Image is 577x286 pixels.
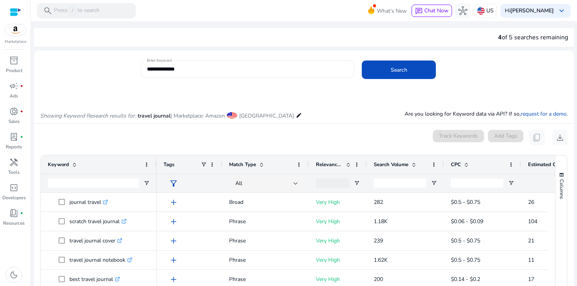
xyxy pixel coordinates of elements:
span: Columns [558,179,565,199]
span: 282 [374,199,383,206]
span: 239 [374,237,383,244]
p: Broad [229,194,302,210]
span: 11 [528,256,534,264]
span: Keyword [48,161,69,168]
p: Are you looking for Keyword data via API? If so, . [405,110,568,118]
button: Open Filter Menu [143,180,150,186]
p: journal travel [69,194,108,210]
p: Very High [316,252,360,268]
input: Search Volume Filter Input [374,178,426,188]
p: Very High [316,214,360,229]
p: Phrase [229,233,302,249]
p: scratch travel journal [69,214,127,229]
span: 104 [528,218,537,225]
input: CPC Filter Input [451,178,503,188]
span: 4 [498,33,502,42]
span: book_4 [9,209,19,218]
span: handyman [9,158,19,167]
p: Sales [8,118,20,125]
span: 200 [374,276,383,283]
b: [PERSON_NAME] [510,7,554,14]
span: Search [391,66,407,74]
button: download [552,130,568,145]
a: request for a demo [521,110,567,118]
span: fiber_manual_record [20,212,23,215]
span: search [43,6,52,15]
p: travel journal cover [69,233,122,249]
input: Keyword Filter Input [48,178,139,188]
span: chat [415,7,423,15]
p: Resources [3,220,25,227]
mat-label: Enter Keyword [147,58,172,63]
span: Relevance Score [316,161,343,168]
p: Phrase [229,252,302,268]
span: fiber_manual_record [20,84,23,87]
span: Search Volume [374,161,408,168]
span: / [69,7,76,15]
span: keyboard_arrow_down [557,6,566,15]
span: fiber_manual_record [20,110,23,113]
span: download [555,133,565,142]
span: 1.18K [374,218,388,225]
p: Press to search [54,7,100,15]
button: Search [362,61,436,79]
p: Hi [505,8,554,13]
span: add [169,217,178,226]
span: donut_small [9,107,19,116]
p: Reports [6,143,22,150]
p: Very High [316,233,360,249]
p: Developers [2,194,26,201]
span: add [169,275,178,284]
p: Product [6,67,22,74]
button: Open Filter Menu [431,180,437,186]
span: hub [458,6,467,15]
p: Tools [8,169,20,176]
div: of 5 searches remaining [498,33,568,42]
span: $0.5 - $0.75 [451,199,480,206]
span: $0.5 - $0.75 [451,256,480,264]
p: Ads [10,93,18,99]
span: inventory_2 [9,56,19,65]
span: 1.62K [374,256,388,264]
p: US [486,4,494,17]
span: dark_mode [9,270,19,279]
button: Open Filter Menu [354,180,360,186]
span: add [169,198,178,207]
p: Phrase [229,214,302,229]
span: Match Type [229,161,256,168]
span: $0.5 - $0.75 [451,237,480,244]
span: | Marketplace: Amazon [170,112,225,119]
span: Chat Now [424,7,449,14]
span: Tags [164,161,174,168]
span: What's New [377,4,407,18]
button: Open Filter Menu [508,180,514,186]
span: $0.06 - $0.09 [451,218,483,225]
span: add [169,256,178,265]
span: add [169,236,178,246]
span: campaign [9,81,19,91]
span: lab_profile [9,132,19,141]
img: us.svg [477,7,485,15]
span: fiber_manual_record [20,135,23,138]
p: Very High [316,194,360,210]
p: Marketplace [5,39,26,45]
button: hub [455,3,471,19]
mat-icon: edit [296,111,302,120]
span: CPC [451,161,461,168]
span: code_blocks [9,183,19,192]
button: chatChat Now [412,5,452,17]
span: 26 [528,199,534,206]
i: Showing Keyword Research results for: [40,112,136,119]
span: 21 [528,237,534,244]
span: $0.14 - $0.2 [451,276,480,283]
span: filter_alt [169,179,178,188]
span: 17 [528,276,534,283]
img: amazon.svg [5,24,26,36]
p: travel journal notebook [69,252,132,268]
span: [GEOGRAPHIC_DATA] [239,112,294,119]
span: travel journal [138,112,170,119]
span: All [235,180,242,187]
span: Estimated Orders/Month [528,161,574,168]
